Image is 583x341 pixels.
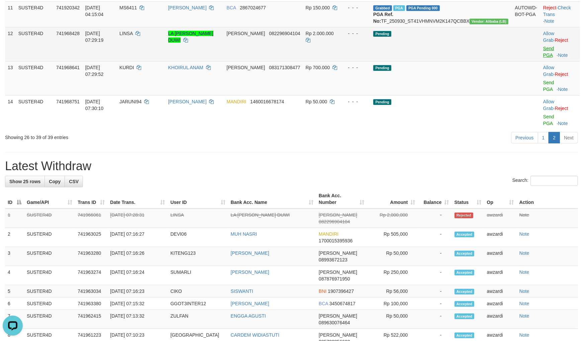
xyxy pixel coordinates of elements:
td: AUTOWD-BOT-PGA [512,1,541,27]
td: 5 [5,285,24,298]
span: Copy 1460016678174 to clipboard [250,99,284,104]
td: - [418,266,452,285]
span: Rp 700.000 [306,65,330,70]
span: MANDIRI [319,231,338,237]
span: [PERSON_NAME] [319,269,357,275]
a: Note [519,212,529,218]
td: 2 [5,228,24,247]
td: [DATE] 07:16:27 [107,228,168,247]
td: - [418,310,452,329]
th: Status: activate to sort column ascending [452,190,484,209]
a: Show 25 rows [5,176,45,187]
td: KITENG123 [168,247,228,266]
a: Copy [44,176,65,187]
td: - [418,247,452,266]
span: · [543,99,555,111]
td: [DATE] 07:16:26 [107,247,168,266]
span: Rp 50.000 [306,99,327,104]
span: [DATE] 04:15:04 [85,5,104,17]
td: · [541,27,580,61]
td: awzardi [484,247,517,266]
th: Trans ID: activate to sort column ascending [75,190,107,209]
span: [DATE] 07:30:10 [85,99,104,111]
td: - [418,209,452,228]
span: 741968751 [56,99,80,104]
th: Game/API: activate to sort column ascending [24,190,75,209]
b: PGA Ref. No: [373,12,393,24]
td: 7 [5,310,24,329]
span: Copy 082296904104 to clipboard [319,219,350,224]
span: Accepted [455,270,475,275]
span: · [543,31,555,43]
a: Note [519,269,529,275]
a: [PERSON_NAME] [168,5,207,10]
a: 1 [538,132,549,143]
td: - [418,228,452,247]
td: · [541,61,580,95]
td: SUSTER4D [24,298,75,310]
a: MUH NASRI [231,231,257,237]
span: Rp 150.000 [306,5,330,10]
th: User ID: activate to sort column ascending [168,190,228,209]
span: Copy 087876971950 to clipboard [319,276,350,281]
td: 741963274 [75,266,107,285]
span: [DATE] 07:29:52 [85,65,104,77]
span: 741968641 [56,65,80,70]
td: 741963380 [75,298,107,310]
span: KURDI [119,65,134,70]
td: SUMARLI [168,266,228,285]
span: MANDIRI [226,99,246,104]
a: SISWANTI [231,289,253,294]
td: Rp 505,000 [367,228,418,247]
td: [DATE] 07:16:23 [107,285,168,298]
span: Vendor URL: https://dashboard.q2checkout.com/secure [470,19,508,24]
div: - - - [343,4,368,11]
a: Note [519,301,529,306]
span: [PERSON_NAME] [319,212,357,218]
a: Send PGA [543,46,554,58]
a: Reject [555,37,568,43]
span: PGA Pending [406,5,440,11]
td: 741963025 [75,228,107,247]
a: Allow Grab [543,31,554,43]
span: · [543,65,555,77]
th: Bank Acc. Name: activate to sort column ascending [228,190,316,209]
span: LINSA [119,31,133,36]
span: BNI [319,289,326,294]
td: TF_250930_ST41VHMNVM2K147QCBBX [371,1,512,27]
span: Marked by awzardi [393,5,405,11]
td: SUSTER4D [16,27,54,61]
span: [PERSON_NAME] [226,31,265,36]
a: Note [545,18,555,24]
a: [PERSON_NAME] [231,301,269,306]
td: 741966061 [75,209,107,228]
td: 12 [5,27,16,61]
span: Copy 1907396427 to clipboard [328,289,354,294]
td: awzardi [484,266,517,285]
span: Copy 2867024677 to clipboard [240,5,266,10]
td: awzardi [484,298,517,310]
span: [PERSON_NAME] [319,250,357,256]
span: Accepted [455,251,475,256]
a: Note [519,231,529,237]
a: [PERSON_NAME] [231,269,269,275]
th: Date Trans.: activate to sort column ascending [107,190,168,209]
div: Showing 26 to 39 of 39 entries [5,131,238,141]
a: LA [PERSON_NAME] DUWI [231,212,290,218]
td: [DATE] 07:28:31 [107,209,168,228]
a: Reject [555,106,568,111]
span: JARUNI94 [119,99,141,104]
span: Accepted [455,289,475,295]
td: SUSTER4D [24,285,75,298]
a: Previous [511,132,538,143]
span: BCA [319,301,328,306]
td: SUSTER4D [24,310,75,329]
th: ID: activate to sort column descending [5,190,24,209]
span: Copy 3450674817 to clipboard [329,301,356,306]
td: 6 [5,298,24,310]
td: · [541,95,580,129]
td: 3 [5,247,24,266]
td: Rp 56,000 [367,285,418,298]
a: Note [558,87,568,92]
td: Rp 100,000 [367,298,418,310]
